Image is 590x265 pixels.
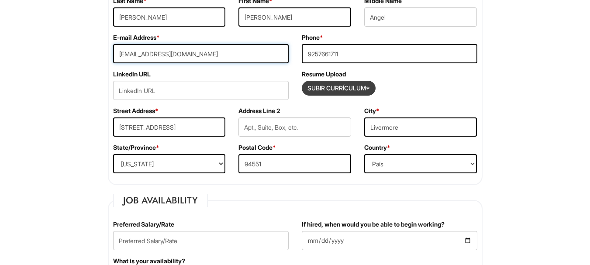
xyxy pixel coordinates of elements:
input: Segundo Nombre [364,7,477,27]
label: Street Address [113,107,159,115]
input: Ciudad [364,117,477,137]
input: Calle [113,117,226,137]
input: LinkedIn URL [113,81,289,100]
label: Country [364,143,390,152]
input: Teléfono [302,44,477,63]
label: LinkedIn URL [113,70,151,79]
label: E-mail Address [113,33,160,42]
button: Subir Currículum*Subir Currículum* [302,81,376,96]
label: State/Province [113,143,159,152]
input: Apt., Suite, Box, etc. [238,117,351,137]
select: País [364,154,477,173]
input: Preferred Salary/Rate [113,231,289,250]
select: State/Province [113,154,226,173]
label: City [364,107,380,115]
label: Postal Code [238,143,276,152]
input: Nombre [238,7,351,27]
input: Código Postal [238,154,351,173]
legend: Job Availability [113,194,208,207]
label: If hired, when would you be able to begin working? [302,220,445,229]
label: Address Line 2 [238,107,280,115]
label: Resume Upload [302,70,346,79]
label: Phone [302,33,323,42]
label: Preferred Salary/Rate [113,220,174,229]
input: Apellido [113,7,226,27]
input: Dirección Email [113,44,289,63]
